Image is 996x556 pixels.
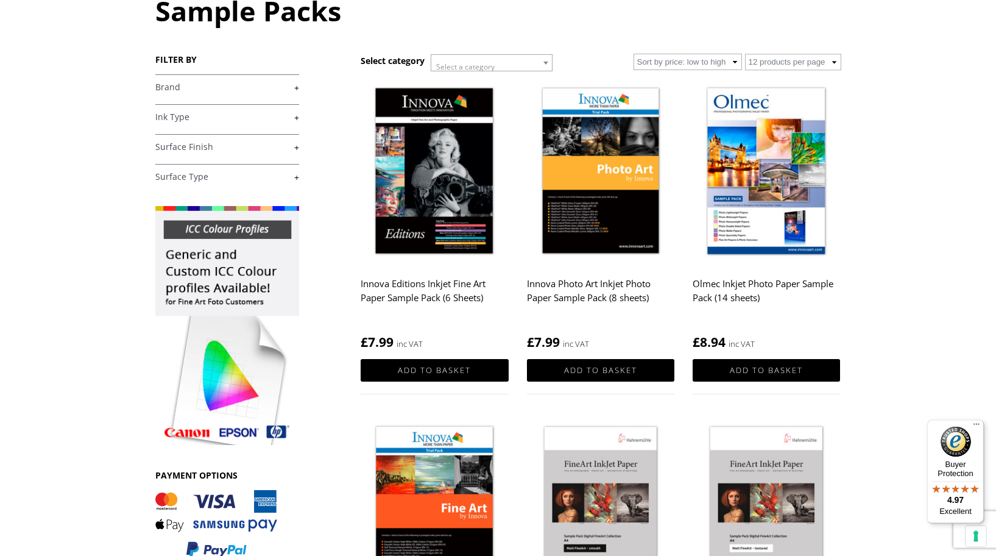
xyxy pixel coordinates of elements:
[966,526,986,546] button: Your consent preferences for tracking technologies
[361,333,368,351] span: £
[527,359,674,382] a: Add to basket: “Innova Photo Art Inkjet Photo Paper Sample Pack (8 sheets)”
[941,426,971,457] img: Trusted Shops Trustmark
[527,333,534,351] span: £
[927,507,984,516] p: Excellent
[361,273,508,321] h2: Innova Editions Inkjet Fine Art Paper Sample Pack (6 Sheets)
[155,54,299,65] h3: FILTER BY
[693,359,840,382] a: Add to basket: “Olmec Inkjet Photo Paper Sample Pack (14 sheets)”
[947,495,964,505] span: 4.97
[361,55,425,66] h3: Select category
[634,54,742,70] select: Shop order
[527,333,560,351] bdi: 7.99
[527,80,674,265] img: Innova Photo Art Inkjet Photo Paper Sample Pack (8 sheets)
[693,333,700,351] span: £
[155,164,299,188] h4: Surface Type
[563,337,589,351] strong: inc VAT
[729,337,755,351] strong: inc VAT
[155,74,299,99] h4: Brand
[155,206,299,445] img: promo
[155,141,299,153] a: +
[155,112,299,123] a: +
[927,419,984,523] button: Trusted Shops TrustmarkBuyer Protection4.97Excellent
[527,80,674,351] a: Innova Photo Art Inkjet Photo Paper Sample Pack (8 sheets) £7.99 inc VAT
[155,171,299,183] a: +
[155,469,299,481] h3: PAYMENT OPTIONS
[969,419,984,434] button: Menu
[155,82,299,93] a: +
[693,80,840,265] img: Olmec Inkjet Photo Paper Sample Pack (14 sheets)
[436,62,495,72] span: Select a category
[397,337,423,351] strong: inc VAT
[693,333,726,351] bdi: 8.94
[361,359,508,382] a: Add to basket: “Innova Editions Inkjet Fine Art Paper Sample Pack (6 Sheets)”
[927,460,984,478] p: Buyer Protection
[361,80,508,351] a: Innova Editions Inkjet Fine Art Paper Sample Pack (6 Sheets) £7.99 inc VAT
[361,80,508,265] img: Innova Editions Inkjet Fine Art Paper Sample Pack (6 Sheets)
[155,104,299,129] h4: Ink Type
[361,333,394,351] bdi: 7.99
[155,134,299,159] h4: Surface Finish
[693,80,840,351] a: Olmec Inkjet Photo Paper Sample Pack (14 sheets) £8.94 inc VAT
[693,273,840,321] h2: Olmec Inkjet Photo Paper Sample Pack (14 sheets)
[527,273,674,321] h2: Innova Photo Art Inkjet Photo Paper Sample Pack (8 sheets)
